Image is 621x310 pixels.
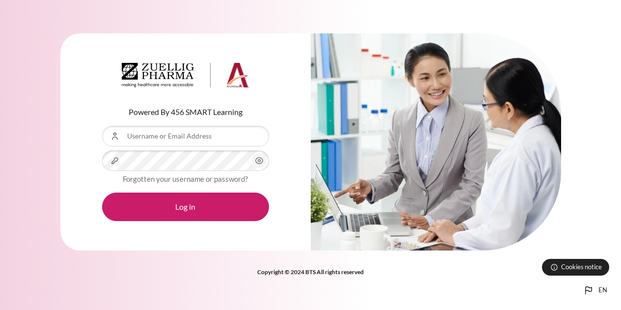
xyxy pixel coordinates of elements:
img: Architeck [122,63,249,87]
span: en [598,285,607,295]
button: Languages [579,281,611,300]
p: Powered By 456 SMART Learning [102,106,269,118]
span: Cookies notice [561,262,602,272]
a: Architeck [122,63,249,91]
button: Cookies notice [542,259,609,276]
button: Log in [102,193,269,221]
input: Username or Email Address [102,126,269,146]
a: Forgotten your username or password? [123,174,248,183]
strong: Copyright © 2024 BTS All rights reserved [257,268,364,276]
